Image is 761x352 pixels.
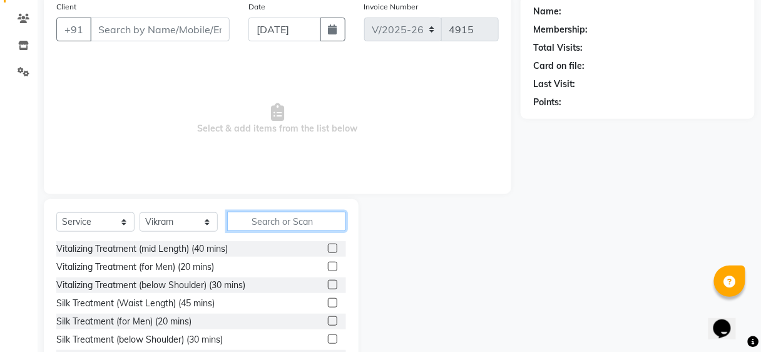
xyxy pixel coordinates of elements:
div: Silk Treatment (below Shoulder) (30 mins) [56,333,223,346]
div: Vitalizing Treatment (below Shoulder) (30 mins) [56,279,245,292]
div: Vitalizing Treatment (mid Length) (40 mins) [56,242,228,256]
div: Points: [533,96,561,109]
span: Select & add items from the list below [56,56,499,182]
label: Client [56,1,76,13]
button: +91 [56,18,91,41]
div: Total Visits: [533,41,583,54]
label: Invoice Number [364,1,419,13]
div: Silk Treatment (Waist Length) (45 mins) [56,297,215,310]
div: Silk Treatment (for Men) (20 mins) [56,315,192,328]
div: Card on file: [533,60,585,73]
div: Last Visit: [533,78,575,91]
label: Date [248,1,265,13]
input: Search by Name/Mobile/Email/Code [90,18,230,41]
iframe: chat widget [708,302,748,339]
div: Membership: [533,23,588,36]
input: Search or Scan [227,212,346,231]
div: Vitalizing Treatment (for Men) (20 mins) [56,261,214,274]
div: Name: [533,5,561,18]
